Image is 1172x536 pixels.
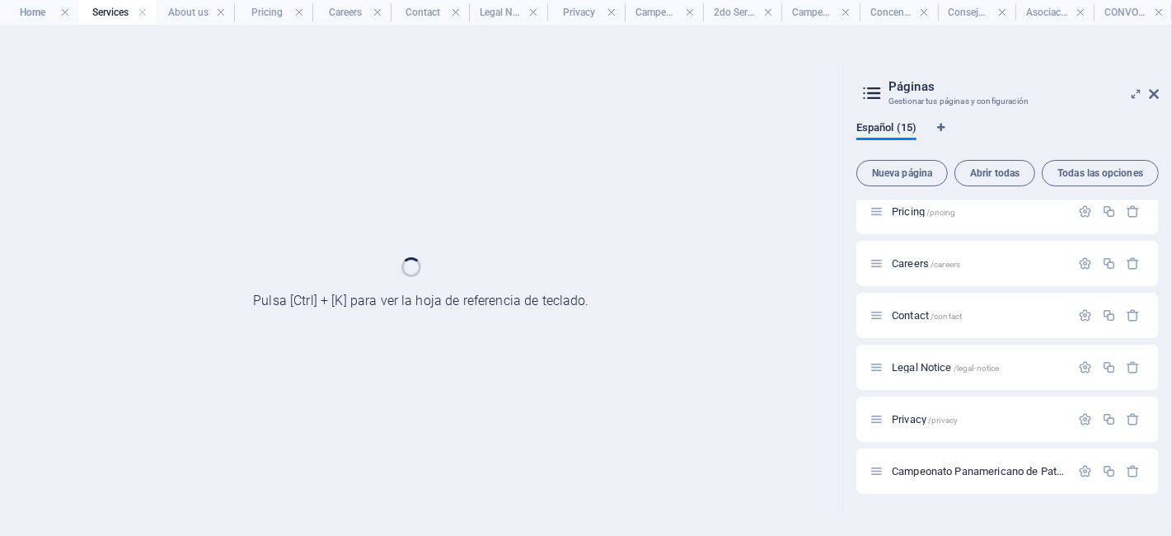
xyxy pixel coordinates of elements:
div: Eliminar [1127,256,1141,270]
h4: Legal Notice [469,3,547,21]
div: Careers/careers [887,258,1070,269]
h4: Contact [391,3,469,21]
button: Todas las opciones [1042,160,1159,186]
div: Configuración [1078,412,1092,426]
span: Haz clic para abrir la página [892,309,962,322]
div: Duplicar [1102,464,1116,478]
h4: CONVOCATORIAS [1094,3,1172,21]
h2: Páginas [888,79,1159,94]
div: Configuración [1078,256,1092,270]
div: Privacy/privacy [887,414,1070,425]
span: Todas las opciones [1049,168,1151,178]
h4: About us [157,3,235,21]
span: /legal-notice [954,364,1000,373]
button: Nueva página [856,160,948,186]
span: Español (15) [856,118,917,141]
div: Duplicar [1102,360,1116,374]
div: Pestañas de idiomas [856,122,1159,153]
div: Duplicar [1102,205,1116,219]
span: Nueva página [864,168,940,178]
h4: Services [78,3,157,21]
span: /pricing [926,208,955,217]
div: Eliminar [1127,360,1141,374]
span: /contact [931,312,962,321]
h4: Campeonato Panamericano de Patinaje Artístico [625,3,703,21]
div: Configuración [1078,360,1092,374]
h3: Gestionar tus páginas y configuración [888,94,1126,109]
span: Haz clic para abrir la página [892,205,955,218]
div: Eliminar [1127,205,1141,219]
span: Haz clic para abrir la página [892,361,999,374]
span: Haz clic para abrir la página [892,257,960,270]
div: Legal Notice/legal-notice [887,362,1070,373]
span: /careers [931,260,960,269]
div: Eliminar [1127,412,1141,426]
h4: Consejo directivo [938,3,1016,21]
button: Abrir todas [954,160,1035,186]
h4: Careers [312,3,391,21]
div: Configuración [1078,464,1092,478]
h4: Asociaciones estatales [1015,3,1094,21]
span: Haz clic para abrir la página [892,413,958,426]
div: Campeonato Panamericano de Patinaje Artístico [887,466,1070,477]
span: Abrir todas [962,168,1028,178]
div: Duplicar [1102,412,1116,426]
h4: 2do Serial de Skate Cross [703,3,781,21]
div: Configuración [1078,205,1092,219]
h4: Concentracion de Preselecciones Nacionales categoria Mayor Femenil y Varonil [860,3,938,21]
h4: Pricing [234,3,312,21]
div: Duplicar [1102,308,1116,322]
div: Configuración [1078,308,1092,322]
h4: Privacy [547,3,626,21]
div: Pricing/pricing [887,206,1070,217]
h4: Campeonato Panamericano de Patinaje de Velocidad [781,3,860,21]
div: Duplicar [1102,256,1116,270]
div: Eliminar [1127,464,1141,478]
span: /privacy [928,416,958,425]
div: Eliminar [1127,308,1141,322]
div: Contact/contact [887,310,1070,321]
